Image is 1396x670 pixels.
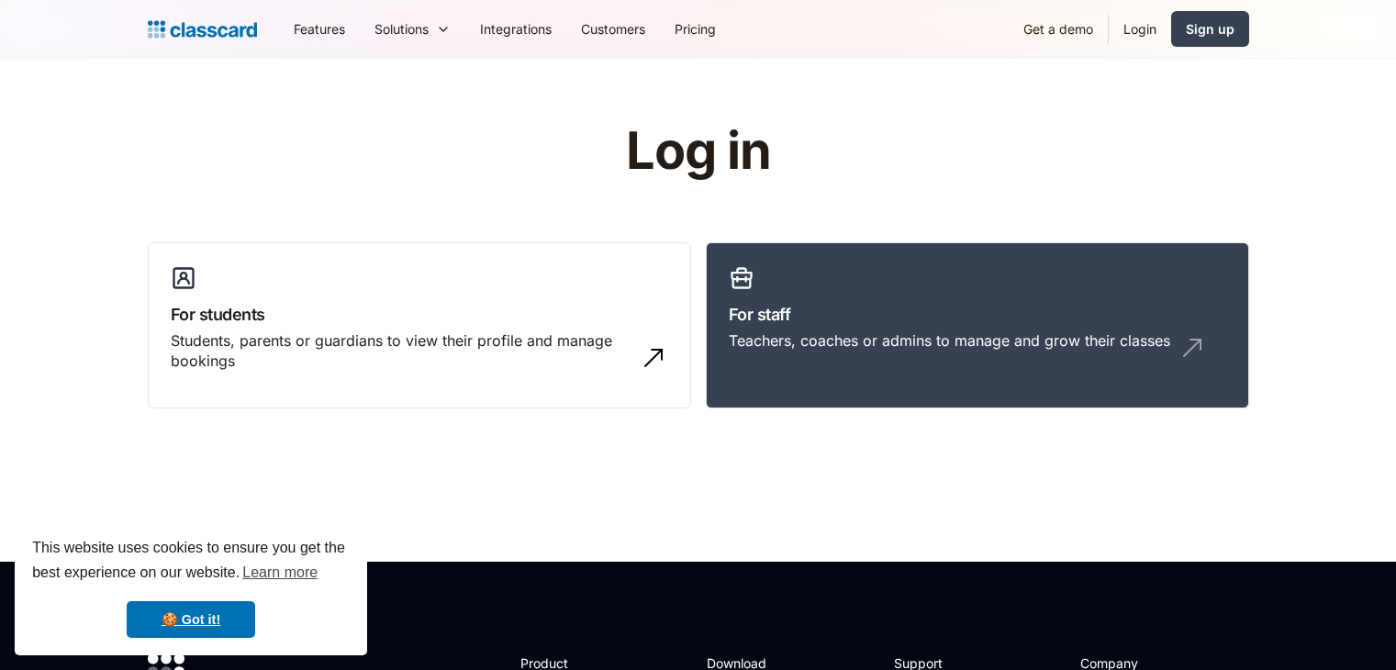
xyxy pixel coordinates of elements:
span: This website uses cookies to ensure you get the best experience on our website. [32,537,350,586]
a: learn more about cookies [240,559,320,586]
a: dismiss cookie message [127,601,255,638]
a: Sign up [1171,11,1249,47]
a: Login [1109,8,1171,50]
div: Teachers, coaches or admins to manage and grow their classes [729,330,1170,351]
a: Get a demo [1009,8,1108,50]
h3: For students [171,302,668,327]
div: cookieconsent [15,519,367,655]
div: Solutions [360,8,465,50]
a: Logo [148,17,257,42]
a: For staffTeachers, coaches or admins to manage and grow their classes [706,242,1249,409]
div: Sign up [1186,19,1234,39]
a: Customers [566,8,660,50]
div: Students, parents or guardians to view their profile and manage bookings [171,330,631,372]
h1: Log in [407,123,989,180]
a: Features [279,8,360,50]
a: For studentsStudents, parents or guardians to view their profile and manage bookings [148,242,691,409]
a: Pricing [660,8,731,50]
div: Solutions [374,19,429,39]
h3: For staff [729,302,1226,327]
a: Integrations [465,8,566,50]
